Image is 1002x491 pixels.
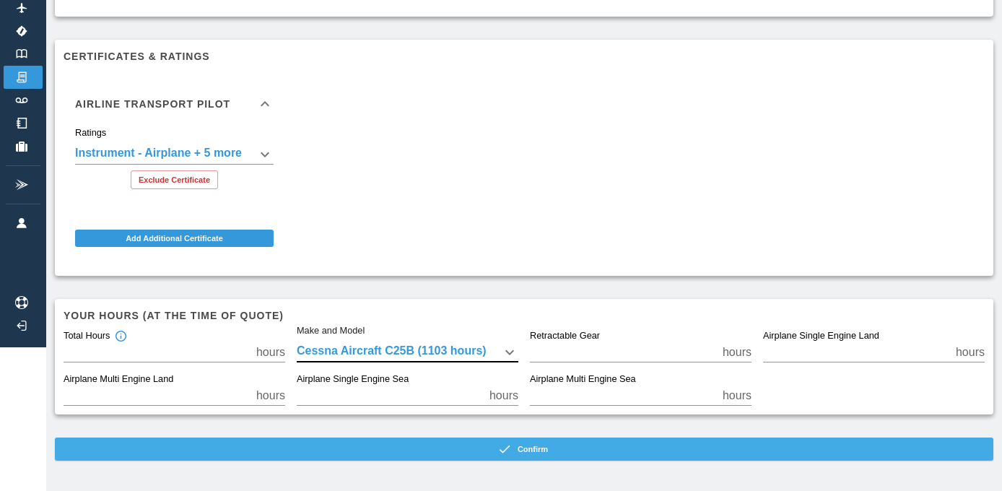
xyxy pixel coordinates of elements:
[297,324,365,337] label: Make and Model
[956,344,985,361] p: hours
[530,330,600,343] label: Retractable Gear
[64,48,985,64] h6: Certificates & Ratings
[55,438,993,461] button: Confirm
[64,330,127,343] div: Total Hours
[64,373,173,386] label: Airplane Multi Engine Land
[75,230,274,247] button: Add Additional Certificate
[75,126,106,139] label: Ratings
[64,81,285,127] div: Airline Transport Pilot
[723,387,751,404] p: hours
[75,144,274,165] div: Instrument - Airplane + 5 more
[75,99,230,109] h6: Airline Transport Pilot
[256,387,285,404] p: hours
[530,373,636,386] label: Airplane Multi Engine Sea
[114,330,127,343] svg: Total hours in fixed-wing aircraft
[763,330,879,343] label: Airplane Single Engine Land
[297,342,518,362] div: Cessna Aircraft C25B (1103 hours)
[723,344,751,361] p: hours
[64,308,985,323] h6: Your hours (at the time of quote)
[131,170,218,189] button: Exclude Certificate
[64,127,285,201] div: Airline Transport Pilot
[489,387,518,404] p: hours
[256,344,285,361] p: hours
[297,373,409,386] label: Airplane Single Engine Sea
